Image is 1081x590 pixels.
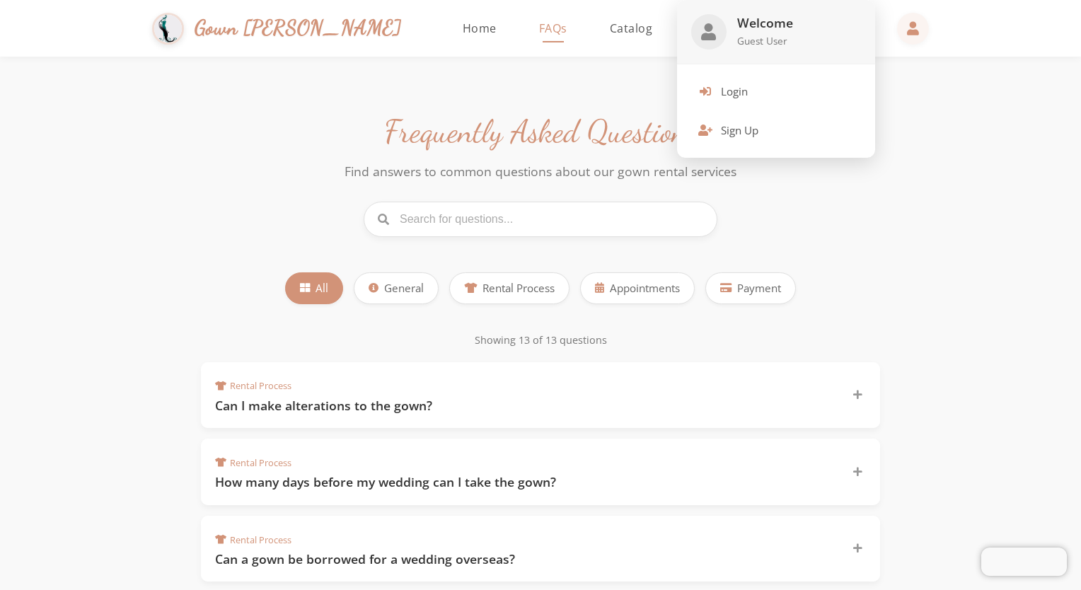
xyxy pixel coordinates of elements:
[737,16,861,30] h3: Welcome
[721,122,758,139] span: Sign Up
[688,75,865,108] button: Login
[981,548,1067,576] iframe: Chatra live chat
[688,114,865,147] button: Sign Up
[737,34,861,48] p: Guest User
[721,83,748,100] span: Login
